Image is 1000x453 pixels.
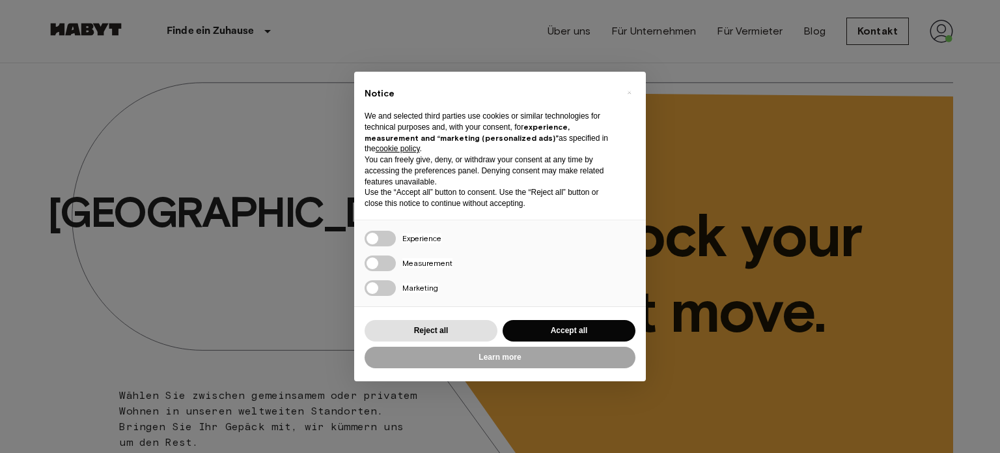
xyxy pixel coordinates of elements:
span: × [627,85,632,100]
span: Experience [402,233,441,243]
button: Accept all [503,320,635,342]
button: Learn more [365,347,635,368]
span: Measurement [402,258,452,268]
a: cookie policy [376,144,420,153]
span: Marketing [402,283,438,293]
button: Reject all [365,320,497,342]
p: Use the “Accept all” button to consent. Use the “Reject all” button or close this notice to conti... [365,187,615,209]
button: Close this notice [618,82,639,103]
strong: experience, measurement and “marketing (personalized ads)” [365,122,570,143]
p: We and selected third parties use cookies or similar technologies for technical purposes and, wit... [365,111,615,154]
p: You can freely give, deny, or withdraw your consent at any time by accessing the preferences pane... [365,154,615,187]
h2: Notice [365,87,615,100]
